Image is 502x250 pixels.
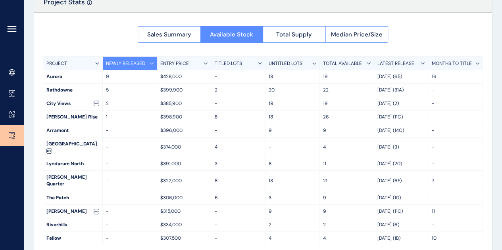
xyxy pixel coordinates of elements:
p: 11 [323,160,371,167]
p: 1 [106,114,154,120]
p: - [214,235,262,242]
p: 2 [269,221,316,228]
button: Total Supply [263,26,325,43]
p: 4 [323,144,371,151]
p: [DATE] (31A) [377,87,425,94]
p: - [431,114,479,120]
div: Arramont [43,124,102,137]
p: ENTRY PRICE [160,60,189,67]
p: 7 [431,177,479,184]
div: [PERSON_NAME] [43,205,102,218]
p: - [431,160,479,167]
p: 8 [214,177,262,184]
p: [DATE] (10) [377,195,425,201]
p: 9 [323,127,371,134]
p: NEWLY RELEASED [106,60,145,67]
p: - [106,195,154,201]
p: $396,000 [160,127,208,134]
div: Riverhills [43,218,102,231]
div: Fellow [43,232,102,245]
p: $399,900 [160,87,208,94]
p: 19 [269,100,316,107]
p: 2 [323,221,371,228]
p: MONTHS TO TITLE [431,60,471,67]
p: - [106,144,154,151]
p: 4 [323,235,371,242]
p: $307,500 [160,235,208,242]
p: 3 [269,195,316,201]
p: 8 [214,114,262,120]
p: 3 [214,160,262,167]
p: UNTITLED LOTS [269,60,302,67]
p: - [214,73,262,80]
p: - [106,177,154,184]
p: - [214,221,262,228]
p: - [106,160,154,167]
p: 21 [323,177,371,184]
button: Median Price/Size [325,26,389,43]
p: [DATE] (14C) [377,127,425,134]
div: Lyndarum North [43,157,102,170]
p: 19 [323,73,371,80]
p: $315,000 [160,208,208,215]
span: Total Supply [276,31,312,38]
p: - [431,221,479,228]
p: 16 [431,73,479,80]
p: [DATE] (3) [377,144,425,151]
p: $391,000 [160,160,208,167]
p: [DATE] (2) [377,100,425,107]
div: The Patch [43,191,102,204]
p: 11 [431,208,479,215]
p: [DATE] (11C) [377,208,425,215]
p: - [431,195,479,201]
p: 5 [106,87,154,94]
p: 20 [269,87,316,94]
p: TOTAL AVAILABLE [323,60,362,67]
p: 13 [269,177,316,184]
p: 8 [269,160,316,167]
p: [DATE] (6) [377,221,425,228]
button: Available Stock [200,26,263,43]
p: [DATE] (65) [377,73,425,80]
p: 9 [323,195,371,201]
p: 4 [269,235,316,242]
p: - [214,100,262,107]
p: - [106,221,154,228]
button: Sales Summary [138,26,200,43]
div: [PERSON_NAME] Quarter [43,171,102,191]
span: Available Stock [210,31,253,38]
p: $428,000 [160,73,208,80]
p: 6 [214,195,262,201]
div: City Views [43,97,102,110]
p: - [431,100,479,107]
p: 9 [269,208,316,215]
p: - [214,127,262,134]
p: 2 [214,87,262,94]
p: 9 [106,73,154,80]
p: 9 [323,208,371,215]
p: $322,000 [160,177,208,184]
p: $398,900 [160,114,208,120]
p: 2 [106,100,154,107]
div: [GEOGRAPHIC_DATA] [43,137,102,157]
p: 18 [269,114,316,120]
div: Rathdowne [43,84,102,97]
p: 22 [323,87,371,94]
p: - [106,235,154,242]
p: [DATE] (6F) [377,177,425,184]
p: - [214,208,262,215]
p: - [431,87,479,94]
p: - [269,144,316,151]
p: LATEST RELEASE [377,60,414,67]
p: - [431,127,479,134]
p: - [106,208,154,215]
p: 10 [431,235,479,242]
p: $385,900 [160,100,208,107]
p: - [431,144,479,151]
span: Sales Summary [147,31,191,38]
span: Median Price/Size [331,31,382,38]
p: [DATE] (1B) [377,235,425,242]
p: $334,000 [160,221,208,228]
p: 9 [269,127,316,134]
p: - [106,127,154,134]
